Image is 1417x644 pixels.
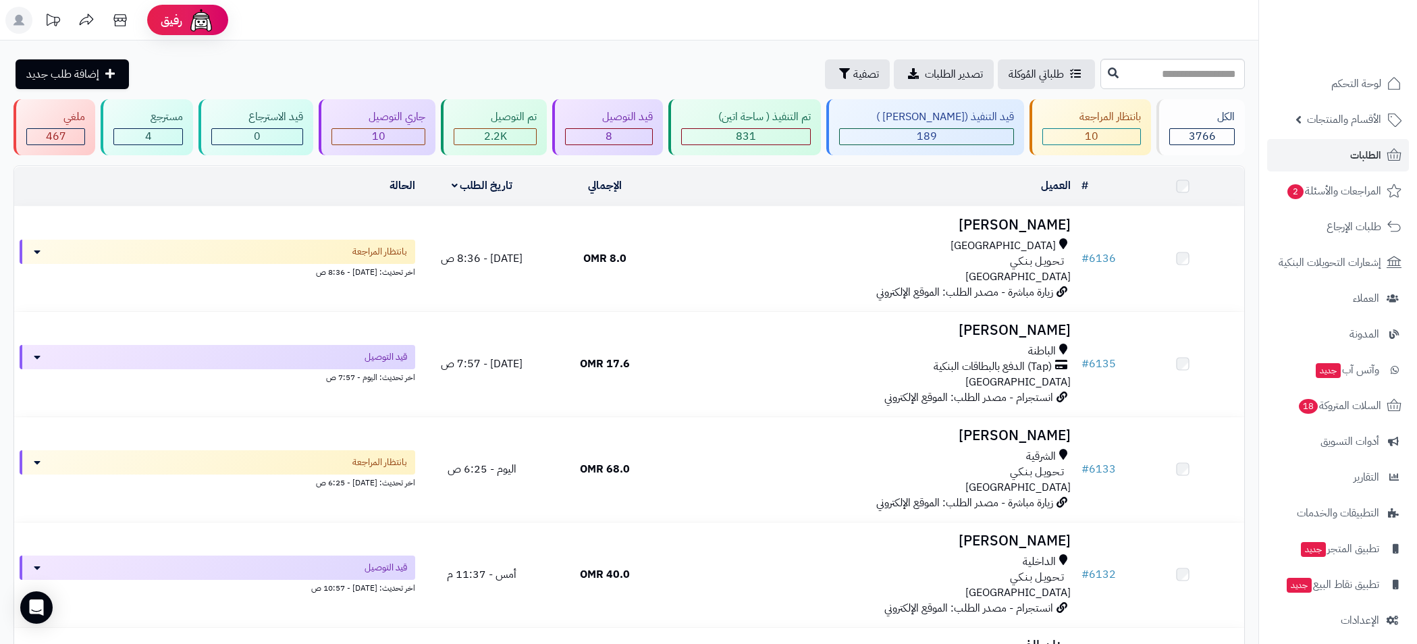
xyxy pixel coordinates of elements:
span: إشعارات التحويلات البنكية [1279,253,1381,272]
div: اخر تحديث: اليوم - 7:57 ص [20,369,415,383]
a: إضافة طلب جديد [16,59,129,89]
a: المدونة [1267,318,1409,350]
div: اخر تحديث: [DATE] - 6:25 ص [20,475,415,489]
div: جاري التوصيل [331,109,425,125]
a: وآتس آبجديد [1267,354,1409,386]
span: إضافة طلب جديد [26,66,99,82]
a: إشعارات التحويلات البنكية [1267,246,1409,279]
span: الشرقية [1026,449,1056,464]
a: الطلبات [1267,139,1409,171]
a: التطبيقات والخدمات [1267,497,1409,529]
a: تم التنفيذ ( ساحة اتين) 831 [666,99,824,155]
a: المراجعات والأسئلة2 [1267,175,1409,207]
a: قيد التنفيذ ([PERSON_NAME] ) 189 [824,99,1027,155]
span: 831 [736,128,756,144]
div: اخر تحديث: [DATE] - 10:57 ص [20,580,415,594]
span: 2 [1287,184,1304,199]
span: # [1081,566,1089,583]
span: قيد التوصيل [365,561,407,574]
div: 10 [1043,129,1140,144]
div: قيد الاسترجاع [211,109,303,125]
div: بانتظار المراجعة [1042,109,1141,125]
span: التقارير [1354,468,1379,487]
span: رفيق [161,12,182,28]
span: جديد [1301,542,1326,557]
span: 2.2K [484,128,507,144]
div: 4 [114,129,182,144]
span: زيارة مباشرة - مصدر الطلب: الموقع الإلكتروني [876,495,1053,511]
div: 0 [212,129,302,144]
a: لوحة التحكم [1267,68,1409,100]
span: قيد التوصيل [365,350,407,364]
a: الحالة [390,178,415,194]
span: لوحة التحكم [1331,74,1381,93]
div: تم التوصيل [454,109,537,125]
a: التقارير [1267,461,1409,493]
span: # [1081,250,1089,267]
span: طلباتي المُوكلة [1009,66,1064,82]
a: الإعدادات [1267,604,1409,637]
img: logo-2.png [1325,36,1404,64]
span: تصدير الطلبات [925,66,983,82]
div: ملغي [26,109,85,125]
div: قيد التوصيل [565,109,653,125]
div: مسترجع [113,109,183,125]
span: التطبيقات والخدمات [1297,504,1379,522]
a: الكل3766 [1154,99,1248,155]
span: وآتس آب [1314,360,1379,379]
a: طلباتي المُوكلة [998,59,1095,89]
a: #6133 [1081,461,1116,477]
div: 2247 [454,129,536,144]
a: تصدير الطلبات [894,59,994,89]
span: 3766 [1189,128,1216,144]
a: الإجمالي [588,178,622,194]
span: الباطنة [1028,344,1056,359]
span: تـحـويـل بـنـكـي [1010,254,1064,269]
span: 8 [606,128,612,144]
span: 0 [254,128,261,144]
span: [GEOGRAPHIC_DATA] [951,238,1056,254]
span: الداخلية [1023,554,1056,570]
h3: [PERSON_NAME] [672,323,1071,338]
a: جاري التوصيل 10 [316,99,438,155]
a: # [1081,178,1088,194]
span: [DATE] - 8:36 ص [441,250,523,267]
span: انستجرام - مصدر الطلب: الموقع الإلكتروني [884,390,1053,406]
a: طلبات الإرجاع [1267,211,1409,243]
span: الإعدادات [1341,611,1379,630]
span: تصفية [853,66,879,82]
a: العميل [1041,178,1071,194]
span: # [1081,356,1089,372]
div: Open Intercom Messenger [20,591,53,624]
span: طلبات الإرجاع [1327,217,1381,236]
span: [DATE] - 7:57 ص [441,356,523,372]
span: 40.0 OMR [580,566,630,583]
span: (Tap) الدفع بالبطاقات البنكية [934,359,1052,375]
span: [GEOGRAPHIC_DATA] [965,585,1071,601]
a: #6136 [1081,250,1116,267]
span: الأقسام والمنتجات [1307,110,1381,129]
a: العملاء [1267,282,1409,315]
div: الكل [1169,109,1235,125]
span: المدونة [1349,325,1379,344]
div: 831 [682,129,810,144]
span: زيارة مباشرة - مصدر الطلب: الموقع الإلكتروني [876,284,1053,300]
span: تـحـويـل بـنـكـي [1010,464,1064,480]
span: أمس - 11:37 م [447,566,516,583]
span: 18 [1299,399,1318,414]
span: أدوات التسويق [1320,432,1379,451]
button: تصفية [825,59,890,89]
span: 189 [917,128,937,144]
span: 10 [1085,128,1098,144]
span: # [1081,461,1089,477]
span: [GEOGRAPHIC_DATA] [965,479,1071,495]
span: 17.6 OMR [580,356,630,372]
a: أدوات التسويق [1267,425,1409,458]
span: جديد [1287,578,1312,593]
span: جديد [1316,363,1341,378]
a: السلات المتروكة18 [1267,390,1409,422]
span: 68.0 OMR [580,461,630,477]
span: تـحـويـل بـنـكـي [1010,570,1064,585]
h3: [PERSON_NAME] [672,428,1071,444]
a: قيد الاسترجاع 0 [196,99,316,155]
